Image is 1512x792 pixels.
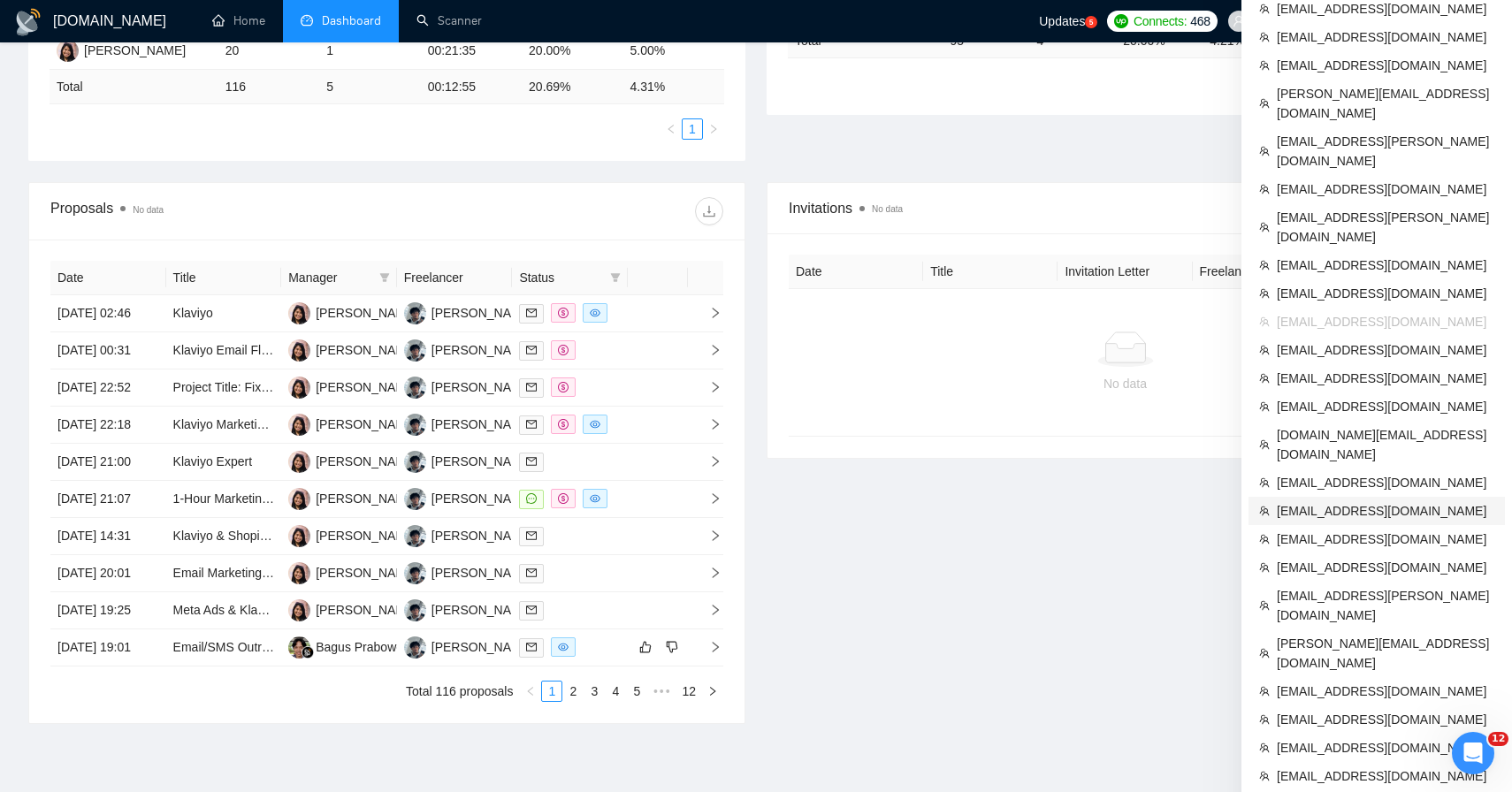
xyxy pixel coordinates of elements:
img: KL [288,414,310,436]
img: VJ [404,562,426,584]
span: [EMAIL_ADDRESS][DOMAIN_NAME] [1277,284,1494,303]
div: [PERSON_NAME] [316,563,417,583]
div: [PERSON_NAME] [316,415,417,434]
div: [PERSON_NAME] [431,340,533,360]
li: 1 [541,681,562,702]
a: Email Marketing Account Manager [173,566,362,580]
span: [EMAIL_ADDRESS][DOMAIN_NAME] [1277,397,1494,416]
td: 20.69 % [522,70,622,104]
td: Meta Ads & Klaviyo Campaign Manager for Shopify POD Store [166,592,282,629]
a: BPBagus Prabowo [288,639,403,653]
td: [DATE] 19:25 [50,592,166,629]
td: 20 [218,33,319,70]
span: team [1259,288,1270,299]
span: dollar [558,419,569,430]
span: Status [519,268,603,287]
li: Previous Page [661,118,682,140]
span: [EMAIL_ADDRESS][PERSON_NAME][DOMAIN_NAME] [1277,132,1494,171]
div: [PERSON_NAME] [316,377,417,397]
img: VJ [404,599,426,621]
img: KL [288,562,310,584]
td: [DATE] 22:18 [50,407,166,444]
span: [EMAIL_ADDRESS][DOMAIN_NAME] [1277,56,1494,75]
span: filter [376,264,393,291]
span: eye [590,419,600,430]
th: Date [50,261,166,295]
span: team [1259,345,1270,355]
li: 1 [682,118,703,140]
li: 2 [562,681,584,702]
span: Manager [288,268,372,287]
img: VJ [404,377,426,399]
span: team [1259,648,1270,659]
span: mail [526,308,537,318]
button: right [703,118,724,140]
span: No data [133,205,164,215]
button: like [635,636,656,658]
button: download [695,197,723,225]
iframe: Intercom live chat [1452,732,1494,774]
img: KL [288,525,310,547]
span: right [695,418,722,430]
span: Connects: [1134,11,1187,31]
span: Updates [1039,14,1085,28]
a: Klaviyo Expert [173,454,252,468]
span: dollar [558,493,569,504]
a: KL[PERSON_NAME] [288,416,417,430]
span: team [1259,184,1270,194]
li: Next Page [702,681,723,702]
td: 5.00% [623,33,725,70]
a: Meta Ads & Klaviyo Campaign Manager for Shopify POD Store [173,603,518,617]
a: KL[PERSON_NAME] [288,453,417,468]
div: [PERSON_NAME] [316,340,417,360]
span: 12 [1488,732,1508,746]
span: mail [526,345,537,355]
span: team [1259,146,1270,156]
span: [EMAIL_ADDRESS][DOMAIN_NAME] [1277,369,1494,388]
a: KL[PERSON_NAME] [288,602,417,616]
span: team [1259,686,1270,697]
th: Title [923,255,1058,289]
button: dislike [661,636,683,658]
div: [PERSON_NAME] [431,415,533,434]
span: right [695,344,722,356]
img: VJ [404,302,426,324]
td: 00:21:35 [421,33,522,70]
span: team [1259,222,1270,232]
th: Freelancer [1193,255,1327,289]
img: VJ [404,451,426,473]
a: 5 [1085,16,1097,28]
span: message [526,493,537,504]
span: right [695,529,722,542]
span: right [707,686,718,697]
span: [EMAIL_ADDRESS][DOMAIN_NAME] [1277,529,1494,549]
td: 5 [319,70,420,104]
span: [EMAIL_ADDRESS][PERSON_NAME][DOMAIN_NAME] [1277,586,1494,625]
span: [PERSON_NAME][EMAIL_ADDRESS][DOMAIN_NAME] [1277,634,1494,673]
div: [PERSON_NAME] [431,377,533,397]
span: right [695,455,722,468]
span: team [1259,439,1270,450]
th: Invitation Letter [1058,255,1192,289]
td: 4.31 % [623,70,725,104]
span: team [1259,401,1270,412]
span: right [695,307,722,319]
td: Klaviyo [166,295,282,332]
span: dashboard [301,14,313,27]
td: 1 [319,33,420,70]
a: 3 [584,682,604,701]
span: [EMAIL_ADDRESS][DOMAIN_NAME] [1277,682,1494,701]
td: Klaviyo & Shopify Email Marketing Specialist for Pet Products Brand [166,518,282,555]
li: 4 [605,681,626,702]
img: upwork-logo.png [1114,14,1128,28]
img: KL [288,377,310,399]
a: VJ[PERSON_NAME] [404,639,533,653]
span: [EMAIL_ADDRESS][DOMAIN_NAME] [1277,312,1494,331]
td: [DATE] 22:52 [50,369,166,407]
span: dislike [666,640,678,654]
a: 1 [542,682,561,701]
span: left [666,124,676,134]
span: right [695,567,722,579]
span: team [1259,600,1270,611]
span: user [1233,15,1245,27]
